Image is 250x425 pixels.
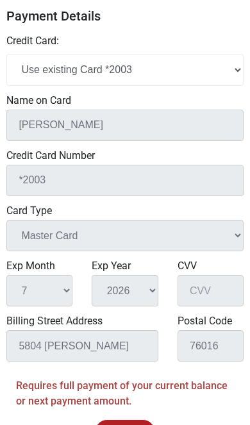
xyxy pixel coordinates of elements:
[6,8,244,24] h5: Payment Details
[6,110,244,141] input: Name on card
[6,313,158,329] label: Billing Street Address
[178,258,244,274] label: CVV
[16,378,234,409] p: Requires full payment of your current balance or next payment amount.
[6,148,244,163] label: Credit Card Number
[178,313,244,329] label: Postal Code
[6,258,72,274] label: Exp Month
[178,275,244,306] input: CVV
[6,93,244,108] label: Name on Card
[6,165,244,196] input: Card number
[6,203,244,219] label: Card Type
[6,33,59,49] label: Credit Card:
[92,258,158,274] label: Exp Year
